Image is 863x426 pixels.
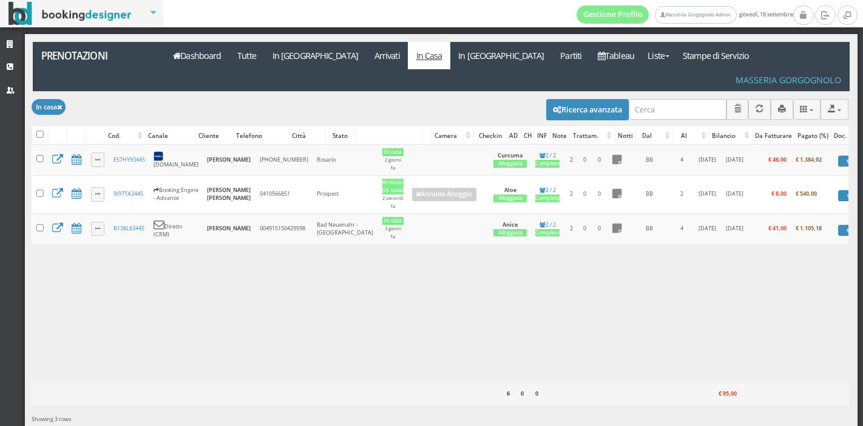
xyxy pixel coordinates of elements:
a: Stampe di Servizio [675,42,757,69]
td: 0 [578,145,592,175]
td: [DOMAIN_NAME] [149,145,203,175]
b: Aloe [504,186,516,194]
td: 2 [564,213,578,244]
b: 0 [521,390,524,397]
b: € 540,00 [796,190,817,198]
a: Arrivati [366,42,408,69]
td: Bad Neuenahr - [GEOGRAPHIC_DATA] [313,213,377,244]
div: Checkin [474,127,507,144]
a: 2 / 2Completo [535,151,560,168]
b: € 1.384,92 [796,156,822,163]
a: In [GEOGRAPHIC_DATA] [264,42,366,69]
div: CH [521,127,535,144]
button: Aggiorna [748,99,771,119]
td: 0 [592,213,607,244]
a: Masseria Gorgognolo Admin [655,6,736,24]
a: B138L83445 [113,224,144,232]
b: Curcuma [498,151,523,159]
div: Alloggiata [493,194,527,202]
td: [DATE] [692,145,722,175]
td: Prospect [313,175,377,213]
div: Completo [535,194,560,202]
b: [PERSON_NAME] [PERSON_NAME] [207,186,251,202]
a: 9I97TA3445 [113,190,143,198]
a: Prenotazioni [33,42,158,69]
div: Cliente [196,127,233,144]
button: Ricerca avanzata [546,99,629,120]
a: Liste [642,42,674,69]
img: BookingDesigner.com [8,2,132,26]
div: Notti [615,127,635,144]
span: giovedì, 18 settembre [577,5,793,24]
td: [DATE] [722,145,748,175]
div: Cod. [106,127,145,144]
td: BB [627,213,672,244]
div: Arrivato (In casa) [382,179,404,194]
b: € 8,00 [771,190,787,198]
td: 2 [672,175,692,213]
b: [PERSON_NAME] [207,156,251,163]
div: Pagato (%) [795,127,831,144]
a: 2 / 2Completo [535,186,560,202]
td: [DATE] [692,175,722,213]
td: [DATE] [722,213,748,244]
td: 4 [672,213,692,244]
td: Booking Engine - Advance [149,175,203,213]
div: In casa [382,148,404,156]
td: Rosario [313,145,377,175]
td: 2 [564,145,578,175]
b: 0 [535,390,538,397]
div: Stato [326,127,356,144]
td: 0 [592,175,607,213]
td: 4 [672,145,692,175]
div: Camera [431,127,473,144]
div: € 95,00 [697,386,739,402]
div: Bilancio [709,127,752,144]
td: 0 [578,175,592,213]
small: 2 secondi fa [382,195,404,209]
a: 2 / 2Completo [535,221,560,237]
div: Al [673,127,709,144]
b: Anice [503,221,518,228]
a: Dashboard [165,42,229,69]
div: Dal [636,127,672,144]
td: 0 [592,145,607,175]
div: Canale [146,127,195,144]
button: In casa [32,99,66,114]
small: 2 giorni fa [385,157,401,171]
a: In Casa [408,42,450,69]
td: BB [627,175,672,213]
div: Completo [535,160,560,168]
b: € 1.105,18 [796,224,822,232]
div: In casa [382,217,404,225]
div: Completo [535,229,560,237]
a: ES7HY93445 [113,156,145,163]
td: [DATE] [722,175,748,213]
b: 6 [507,390,510,397]
a: In [GEOGRAPHIC_DATA] [450,42,552,69]
div: Alloggiata [493,229,527,237]
a: Partiti [552,42,590,69]
a: Gestione Profilo [577,5,649,24]
div: Da Fatturare [753,127,794,144]
input: Cerca [629,99,726,119]
div: Città [289,127,325,144]
div: AD [507,127,520,144]
b: € 46,00 [768,156,787,163]
td: [DATE] [692,213,722,244]
div: Alloggiata [493,160,527,168]
img: 7STAjs-WNfZHmYllyLag4gdhmHm8JrbmzVrznejwAeLEbpu0yDt-GlJaDipzXAZBN18=w300 [154,151,163,161]
span: Showing 3 rows [32,415,71,423]
td: 0410566851 [256,175,313,213]
div: Telefono [234,127,289,144]
div: INF [535,127,549,144]
b: [PERSON_NAME] [207,224,251,232]
b: € 41,00 [768,224,787,232]
a: Tutte [229,42,265,69]
td: [PHONE_NUMBER] [256,145,313,175]
td: 0 [578,213,592,244]
td: 2 [564,175,578,213]
a: Annulla Alloggio [412,188,476,201]
td: BB [627,145,672,175]
h4: Masseria Gorgognolo [736,75,841,85]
